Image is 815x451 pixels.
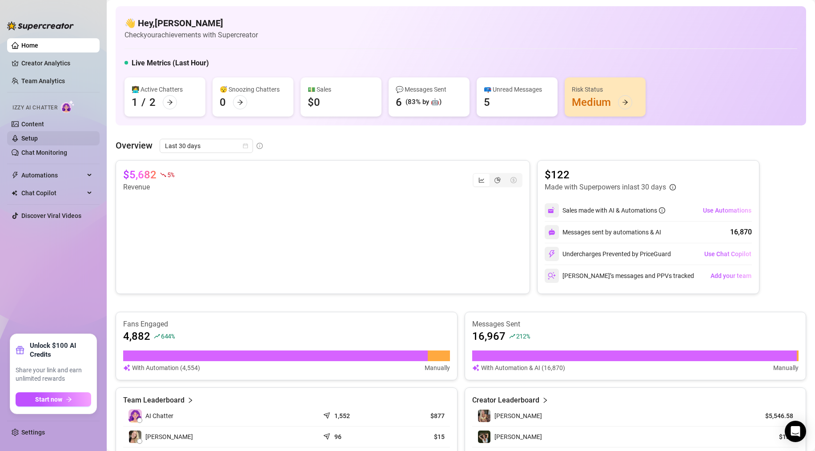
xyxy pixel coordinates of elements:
[494,433,542,440] span: [PERSON_NAME]
[542,395,548,406] span: right
[167,170,174,179] span: 5 %
[703,207,751,214] span: Use Automations
[545,182,666,193] article: Made with Superpowers in last 30 days
[481,363,565,373] article: With Automation & AI (16,870)
[12,190,17,196] img: Chat Copilot
[220,85,286,94] div: 😴 Snoozing Chatters
[703,203,752,217] button: Use Automations
[123,363,130,373] img: svg%3e
[132,95,138,109] div: 1
[154,333,160,339] span: rise
[257,143,263,149] span: info-circle
[21,77,65,85] a: Team Analytics
[61,100,75,113] img: AI Chatter
[123,395,185,406] article: Team Leaderboard
[30,341,91,359] strong: Unlock $100 AI Credits
[478,177,485,183] span: line-chart
[334,411,350,420] article: 1,552
[472,363,479,373] img: svg%3e
[21,429,45,436] a: Settings
[308,95,320,109] div: $0
[7,21,74,30] img: logo-BBDzfeDw.svg
[16,392,91,407] button: Start nowarrow-right
[472,395,539,406] article: Creator Leaderboard
[484,85,550,94] div: 📪 Unread Messages
[548,250,556,258] img: svg%3e
[622,99,628,105] span: arrow-right
[473,173,522,187] div: segmented control
[132,58,209,68] h5: Live Metrics (Last Hour)
[472,329,506,343] article: 16,967
[187,395,193,406] span: right
[132,363,200,373] article: With Automation (4,554)
[308,85,374,94] div: 💵 Sales
[572,85,638,94] div: Risk Status
[21,56,92,70] a: Creator Analytics
[66,396,72,403] span: arrow-right
[129,431,141,443] img: Anne Nicole
[425,363,450,373] article: Manually
[548,272,556,280] img: svg%3e
[396,85,462,94] div: 💬 Messages Sent
[478,431,490,443] img: Anne
[753,411,793,420] article: $5,546.58
[161,332,175,340] span: 644 %
[494,177,501,183] span: pie-chart
[390,411,445,420] article: $877
[773,363,799,373] article: Manually
[123,182,174,193] article: Revenue
[670,184,676,190] span: info-circle
[145,432,193,442] span: [PERSON_NAME]
[484,95,490,109] div: 5
[21,212,81,219] a: Discover Viral Videos
[545,247,671,261] div: Undercharges Prevented by PriceGuard
[704,247,752,261] button: Use Chat Copilot
[12,172,19,179] span: thunderbolt
[516,332,530,340] span: 212 %
[509,333,515,339] span: rise
[21,168,84,182] span: Automations
[21,42,38,49] a: Home
[704,250,751,258] span: Use Chat Copilot
[21,135,38,142] a: Setup
[123,319,450,329] article: Fans Engaged
[545,269,694,283] div: [PERSON_NAME]’s messages and PPVs tracked
[390,432,445,441] article: $15
[124,29,258,40] article: Check your achievements with Supercreator
[116,139,153,152] article: Overview
[659,207,665,213] span: info-circle
[548,206,556,214] img: svg%3e
[123,168,157,182] article: $5,682
[494,412,542,419] span: [PERSON_NAME]
[711,272,751,279] span: Add your team
[323,410,332,419] span: send
[132,85,198,94] div: 👩‍💻 Active Chatters
[243,143,248,149] span: calendar
[562,205,665,215] div: Sales made with AI & Automations
[220,95,226,109] div: 0
[405,97,442,108] div: (83% by 🤖)
[730,227,752,238] div: 16,870
[545,168,676,182] article: $122
[124,17,258,29] h4: 👋 Hey, [PERSON_NAME]
[396,95,402,109] div: 6
[753,432,793,441] article: $135
[16,346,24,354] span: gift
[12,104,57,112] span: Izzy AI Chatter
[237,99,243,105] span: arrow-right
[165,139,248,153] span: Last 30 days
[149,95,156,109] div: 2
[323,431,332,440] span: send
[510,177,517,183] span: dollar-circle
[478,410,490,422] img: Anne
[21,149,67,156] a: Chat Monitoring
[21,121,44,128] a: Content
[472,319,799,329] article: Messages Sent
[548,229,555,236] img: svg%3e
[128,409,142,423] img: izzy-ai-chatter-avatar-DDCN_rTZ.svg
[710,269,752,283] button: Add your team
[16,366,91,383] span: Share your link and earn unlimited rewards
[35,396,62,403] span: Start now
[21,186,84,200] span: Chat Copilot
[145,411,173,421] span: AI Chatter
